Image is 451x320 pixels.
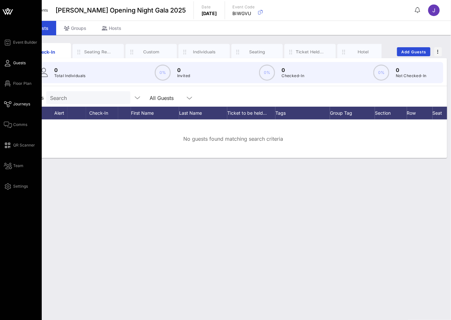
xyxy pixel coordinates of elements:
div: Hotel [349,49,377,55]
div: Seating [243,49,272,55]
p: Not Checked-In [396,73,427,79]
span: Add Guests [401,49,427,54]
a: Floor Plan [4,80,31,87]
p: 0 [282,66,304,74]
div: Individuals [190,49,219,55]
div: No guests found matching search criteria [19,120,447,158]
span: J [433,7,436,13]
span: Guests [13,60,26,66]
div: All Guests [146,91,197,104]
a: Comms [4,121,27,129]
span: QR Scanner [13,142,35,148]
a: Team [4,162,23,170]
div: Last Name [179,107,227,120]
div: All Guests [150,95,174,101]
span: Journeys [13,101,30,107]
p: 0 [54,66,86,74]
p: 0 [396,66,427,74]
div: Alert [51,107,67,120]
button: Add Guests [397,47,430,56]
div: Check-In [31,49,60,55]
div: J [428,4,440,16]
div: Groups [56,21,94,35]
p: Date [202,4,217,10]
span: Floor Plan [13,81,31,86]
a: Settings [4,182,28,190]
span: Comms [13,122,27,128]
div: Section [375,107,407,120]
a: Guests [4,59,26,67]
div: Tags [275,107,330,120]
p: 0 [177,66,190,74]
p: Total Individuals [54,73,86,79]
p: Event Code [233,4,255,10]
div: Seating Requests [84,49,113,55]
div: Row [407,107,433,120]
span: [PERSON_NAME] Opening Night Gala 2025 [56,5,186,15]
p: BIWGVU [233,10,255,17]
span: Settings [13,183,28,189]
div: Ticket Held Under [296,49,325,55]
p: Checked-In [282,73,304,79]
a: Event Builder [4,39,37,46]
p: Invited [177,73,190,79]
a: QR Scanner [4,141,35,149]
div: First Name [131,107,179,120]
span: Event Builder [13,40,37,45]
div: Custom [137,49,166,55]
p: [DATE] [202,10,217,17]
div: Hosts [94,21,129,35]
span: Team [13,163,23,169]
div: Check-In [86,107,118,120]
a: Journeys [4,100,30,108]
div: Ticket to be held… [227,107,275,120]
div: Group Tag [330,107,375,120]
